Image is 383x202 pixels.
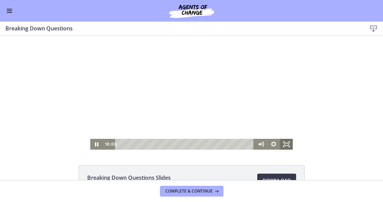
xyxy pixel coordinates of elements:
[160,186,223,197] button: Complete & continue
[280,103,293,114] button: Fullscreen
[267,103,280,114] button: Show settings menu
[257,174,296,187] a: Download
[151,3,232,19] img: Agents of Change
[5,7,14,15] button: Enable menu
[87,174,171,182] span: Breaking Down Questions Slides
[263,176,291,184] span: Download
[5,24,356,32] h3: Breaking Down Questions
[90,103,103,114] button: Pause
[120,103,251,114] div: Playbar
[254,103,267,114] button: Mute
[165,188,213,194] span: Complete & continue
